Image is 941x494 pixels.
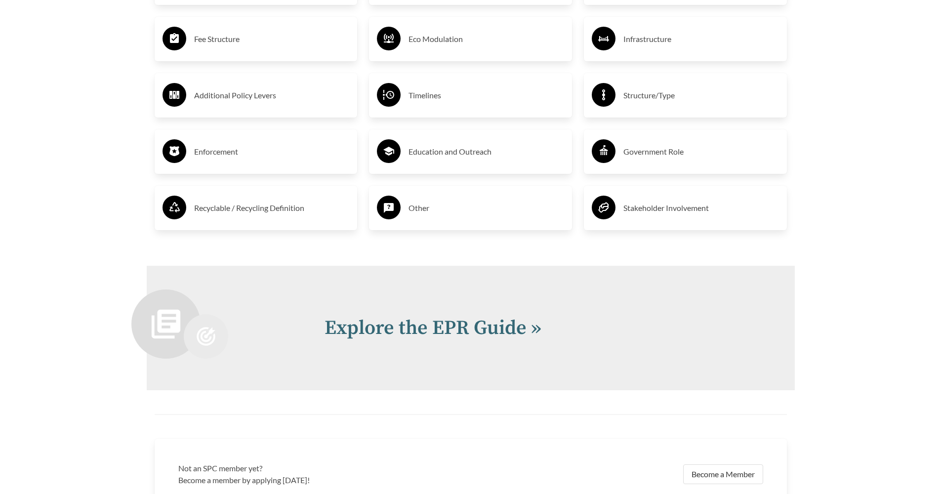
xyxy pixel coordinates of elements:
[325,316,541,340] a: Explore the EPR Guide »
[409,87,564,103] h3: Timelines
[194,200,350,216] h3: Recyclable / Recycling Definition
[623,31,779,47] h3: Infrastructure
[623,144,779,160] h3: Government Role
[409,31,564,47] h3: Eco Modulation
[194,144,350,160] h3: Enforcement
[178,474,465,486] p: Become a member by applying [DATE]!
[178,462,465,474] h3: Not an SPC member yet?
[409,200,564,216] h3: Other
[194,87,350,103] h3: Additional Policy Levers
[623,87,779,103] h3: Structure/Type
[683,464,763,484] a: Become a Member
[194,31,350,47] h3: Fee Structure
[623,200,779,216] h3: Stakeholder Involvement
[409,144,564,160] h3: Education and Outreach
